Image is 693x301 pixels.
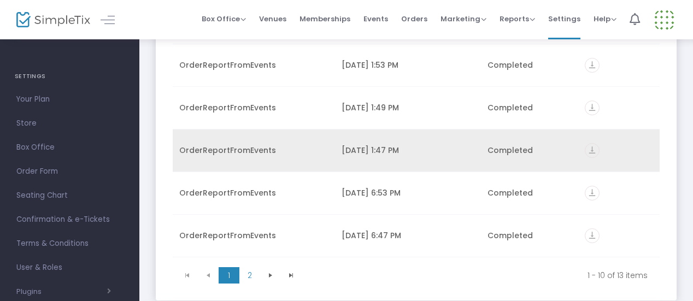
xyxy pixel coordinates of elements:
[488,187,572,198] div: Completed
[299,5,350,33] span: Memberships
[585,228,600,243] i: vertical_align_bottom
[585,101,653,115] div: https://go.SimpleTix.com/yqprj
[179,60,328,70] div: OrderReportFromEvents
[585,104,600,115] a: vertical_align_bottom
[488,145,572,156] div: Completed
[179,187,328,198] div: OrderReportFromEvents
[16,237,123,251] span: Terms & Conditions
[401,5,427,33] span: Orders
[342,145,474,156] div: 8/15/2025 1:47 PM
[179,102,328,113] div: OrderReportFromEvents
[585,228,653,243] div: https://go.SimpleTix.com/qdjk3
[342,230,474,241] div: 8/1/2025 6:47 PM
[16,261,123,275] span: User & Roles
[287,271,296,280] span: Go to the last page
[16,287,111,296] button: Plugins
[585,232,600,243] a: vertical_align_bottom
[488,60,572,70] div: Completed
[179,145,328,156] div: OrderReportFromEvents
[15,66,125,87] h4: SETTINGS
[16,164,123,179] span: Order Form
[219,267,239,284] span: Page 1
[16,116,123,131] span: Store
[585,143,653,158] div: https://go.SimpleTix.com/wx8id
[281,267,302,284] span: Go to the last page
[585,61,600,72] a: vertical_align_bottom
[266,271,275,280] span: Go to the next page
[500,14,535,24] span: Reports
[585,146,600,157] a: vertical_align_bottom
[548,5,580,33] span: Settings
[179,230,328,241] div: OrderReportFromEvents
[585,58,653,73] div: https://go.SimpleTix.com/iikv2
[16,213,123,227] span: Confirmation & e-Tickets
[585,58,600,73] i: vertical_align_bottom
[16,188,123,203] span: Seating Chart
[16,92,123,107] span: Your Plan
[585,189,600,200] a: vertical_align_bottom
[488,230,572,241] div: Completed
[309,270,648,281] kendo-pager-info: 1 - 10 of 13 items
[585,101,600,115] i: vertical_align_bottom
[488,102,572,113] div: Completed
[585,186,600,200] i: vertical_align_bottom
[202,14,246,24] span: Box Office
[594,14,616,24] span: Help
[239,267,260,284] span: Page 2
[585,143,600,158] i: vertical_align_bottom
[259,5,286,33] span: Venues
[342,102,474,113] div: 8/15/2025 1:49 PM
[363,5,388,33] span: Events
[441,14,486,24] span: Marketing
[260,267,281,284] span: Go to the next page
[342,60,474,70] div: 8/15/2025 1:53 PM
[16,140,123,155] span: Box Office
[342,187,474,198] div: 8/1/2025 6:53 PM
[585,186,653,200] div: https://go.SimpleTix.com/t7c4k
